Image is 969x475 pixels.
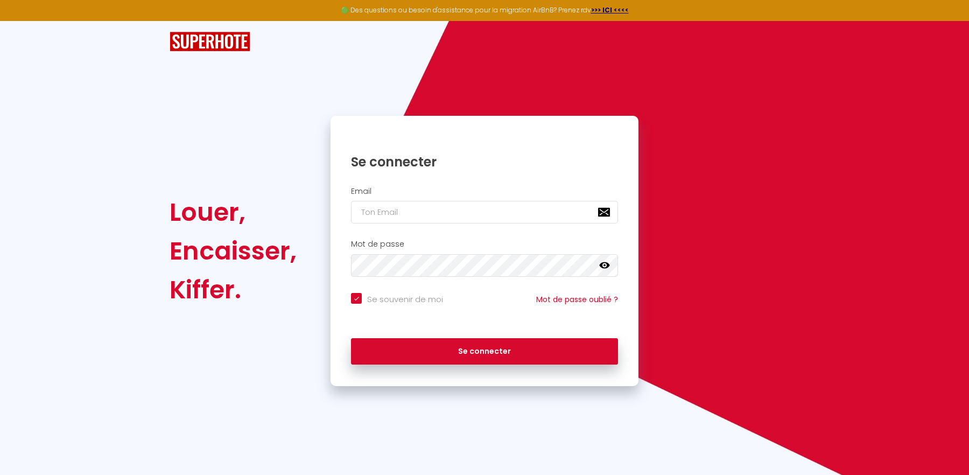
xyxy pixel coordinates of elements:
[170,32,250,52] img: SuperHote logo
[351,187,618,196] h2: Email
[351,153,618,170] h1: Se connecter
[351,201,618,223] input: Ton Email
[170,232,297,270] div: Encaisser,
[536,294,618,305] a: Mot de passe oublié ?
[351,240,618,249] h2: Mot de passe
[351,338,618,365] button: Se connecter
[591,5,629,15] a: >>> ICI <<<<
[170,270,297,309] div: Kiffer.
[170,193,297,232] div: Louer,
